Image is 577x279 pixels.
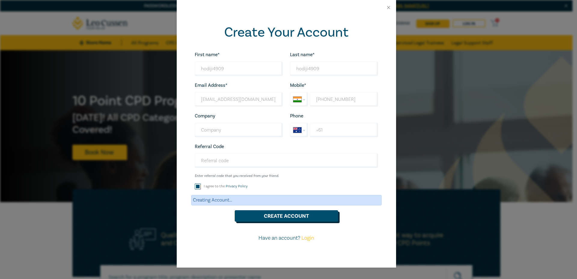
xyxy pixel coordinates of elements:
[290,62,378,76] input: Last name*
[195,52,220,57] label: First name*
[301,235,314,241] a: Login
[310,92,378,107] input: Enter Mobile number
[195,83,227,88] label: Email Address*
[195,25,378,40] h2: Create Your Account
[235,210,338,222] button: Create Account
[290,52,315,57] label: Last name*
[386,5,391,10] button: Close
[195,113,215,119] label: Company
[191,234,382,242] p: Have an account?
[195,144,224,149] label: Referral Code
[310,123,378,137] input: Enter phone number
[195,62,283,76] input: First name*
[195,174,378,178] small: Enter referral code that you received from your friend.
[195,92,283,107] input: Your email
[290,83,306,88] label: Mobile*
[195,153,378,168] input: Referral code
[290,113,303,119] label: Phone
[191,195,382,205] div: Creating Account...
[226,184,248,189] a: Privacy Policy
[195,123,283,137] input: Company
[204,184,248,189] label: I agree to the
